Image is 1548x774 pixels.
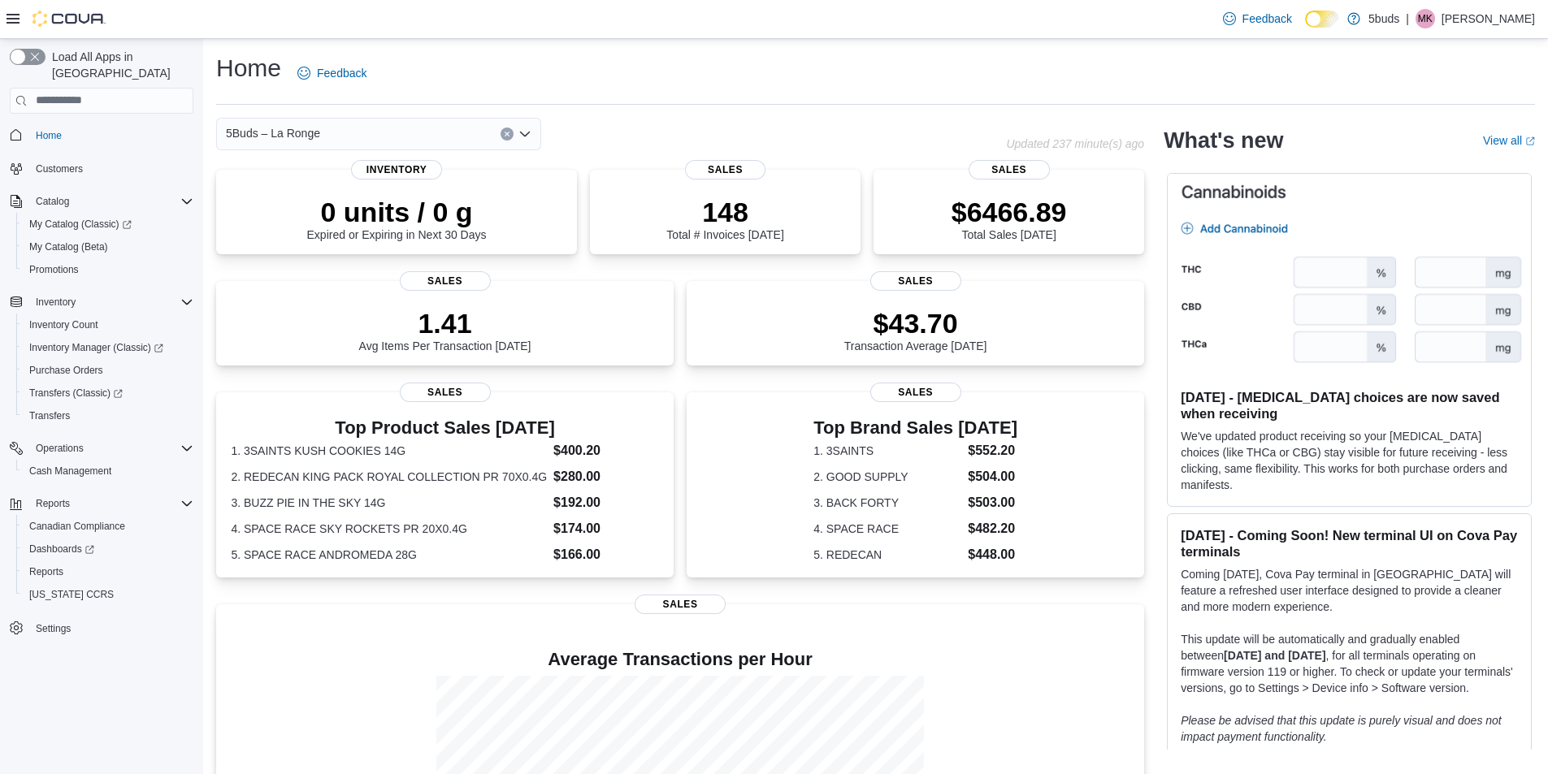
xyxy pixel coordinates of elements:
span: 5Buds – La Ronge [226,123,320,143]
a: My Catalog (Classic) [16,213,200,236]
button: Purchase Orders [16,359,200,382]
span: Sales [400,383,491,402]
span: My Catalog (Beta) [29,240,108,253]
span: Transfers (Classic) [23,383,193,403]
span: Inventory [29,292,193,312]
em: Please be advised that this update is purely visual and does not impact payment functionality. [1181,714,1502,743]
span: Settings [36,622,71,635]
button: Inventory [29,292,82,312]
span: Sales [969,160,1050,179]
dt: 2. GOOD SUPPLY [813,469,961,485]
span: Sales [685,160,766,179]
dt: 3. BUZZ PIE IN THE SKY 14G [231,495,547,511]
dt: 1. 3SAINTS [813,443,961,459]
dd: $400.20 [553,441,659,461]
dt: 3. BACK FORTY [813,495,961,511]
dd: $448.00 [968,545,1017,564]
a: Cash Management [23,461,118,481]
dd: $192.00 [553,493,659,512]
dd: $482.20 [968,519,1017,538]
p: We've updated product receiving so your [MEDICAL_DATA] choices (like THCa or CBG) stay visible fo... [1181,428,1518,493]
p: | [1406,9,1409,28]
p: 0 units / 0 g [307,196,487,228]
dd: $280.00 [553,467,659,486]
span: Sales [635,595,726,614]
span: Dashboards [23,539,193,559]
p: This update will be automatically and gradually enabled between , for all terminals operating on ... [1181,631,1518,696]
button: Clear input [501,128,514,141]
a: Transfers (Classic) [23,383,129,403]
span: My Catalog (Classic) [23,214,193,234]
button: Cash Management [16,460,200,482]
p: 148 [666,196,783,228]
span: Inventory Count [23,315,193,335]
span: Inventory Manager (Classic) [29,341,163,354]
button: Operations [29,439,90,458]
svg: External link [1525,136,1535,146]
div: Total Sales [DATE] [952,196,1067,241]
button: Inventory Count [16,313,200,336]
span: Home [29,125,193,145]
button: Reports [16,560,200,583]
span: Transfers (Classic) [29,387,123,400]
button: Settings [3,616,200,639]
a: Reports [23,562,70,582]
p: $43.70 [844,307,987,339]
span: [US_STATE] CCRS [29,588,114,601]
a: Transfers [23,406,76,426]
a: Inventory Manager (Classic) [23,338,170,357]
a: Transfers (Classic) [16,382,200,404]
span: Settings [29,617,193,638]
span: Inventory [351,160,442,179]
button: My Catalog (Beta) [16,236,200,258]
dt: 4. SPACE RACE [813,521,961,537]
button: Promotions [16,258,200,281]
span: Customers [36,162,83,175]
div: Total # Invoices [DATE] [666,196,783,241]
span: Operations [36,442,84,455]
p: $6466.89 [952,196,1067,228]
span: Reports [29,565,63,578]
button: Catalog [3,190,200,213]
span: Feedback [1242,11,1292,27]
span: Promotions [23,260,193,279]
span: Home [36,129,62,142]
span: Sales [870,383,961,402]
h3: [DATE] - [MEDICAL_DATA] choices are now saved when receiving [1181,389,1518,422]
span: Sales [400,271,491,291]
dt: 4. SPACE RACE SKY ROCKETS PR 20X0.4G [231,521,547,537]
span: Customers [29,158,193,179]
dd: $166.00 [553,545,659,564]
dt: 1. 3SAINTS KUSH COOKIES 14G [231,443,547,459]
dt: 5. REDECAN [813,547,961,563]
a: My Catalog (Beta) [23,237,115,257]
button: Operations [3,437,200,460]
span: Reports [29,494,193,513]
button: Canadian Compliance [16,515,200,538]
button: Home [3,123,200,147]
div: Avg Items Per Transaction [DATE] [359,307,531,352]
div: Morgan Kinahan [1416,9,1435,28]
h3: Top Product Sales [DATE] [231,418,658,438]
span: Inventory Manager (Classic) [23,338,193,357]
button: Transfers [16,404,200,427]
span: Purchase Orders [23,361,193,380]
a: Feedback [1216,2,1299,35]
button: Open list of options [518,128,531,141]
h4: Average Transactions per Hour [229,650,1131,669]
dt: 2. REDECAN KING PACK ROYAL COLLECTION PR 70X0.4G [231,469,547,485]
a: Promotions [23,260,85,279]
span: Washington CCRS [23,585,193,604]
a: Canadian Compliance [23,517,132,536]
span: Reports [36,497,70,510]
a: Dashboards [16,538,200,560]
p: [PERSON_NAME] [1442,9,1535,28]
span: Inventory [36,296,76,309]
dt: 5. SPACE RACE ANDROMEDA 28G [231,547,547,563]
a: Dashboards [23,539,101,559]
span: My Catalog (Beta) [23,237,193,257]
button: Inventory [3,291,200,313]
span: Canadian Compliance [29,520,125,533]
span: Promotions [29,263,79,276]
